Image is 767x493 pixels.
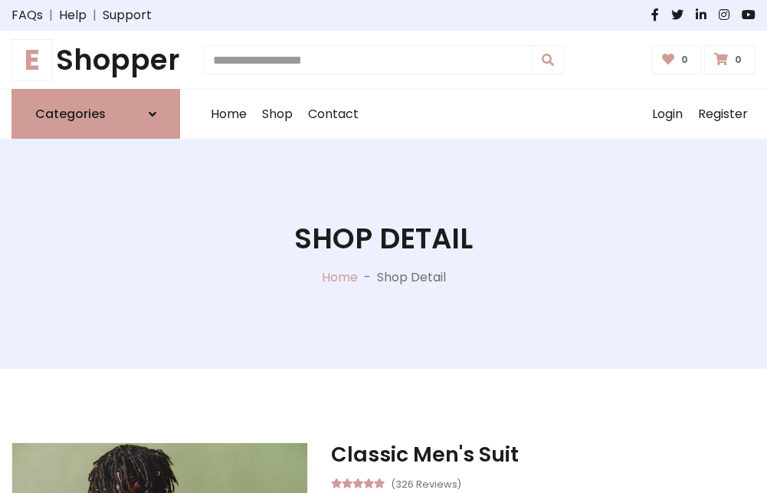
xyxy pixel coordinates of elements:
[11,89,180,139] a: Categories
[11,39,53,81] span: E
[35,107,106,121] h6: Categories
[254,90,300,139] a: Shop
[677,53,692,67] span: 0
[322,268,358,286] a: Home
[11,43,180,77] a: EShopper
[704,45,756,74] a: 0
[331,442,756,467] h3: Classic Men's Suit
[300,90,366,139] a: Contact
[203,90,254,139] a: Home
[358,268,377,287] p: -
[43,6,59,25] span: |
[391,474,461,492] small: (326 Reviews)
[690,90,756,139] a: Register
[731,53,746,67] span: 0
[644,90,690,139] a: Login
[294,222,473,255] h1: Shop Detail
[59,6,87,25] a: Help
[11,43,180,77] h1: Shopper
[87,6,103,25] span: |
[11,6,43,25] a: FAQs
[377,268,446,287] p: Shop Detail
[103,6,152,25] a: Support
[652,45,702,74] a: 0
